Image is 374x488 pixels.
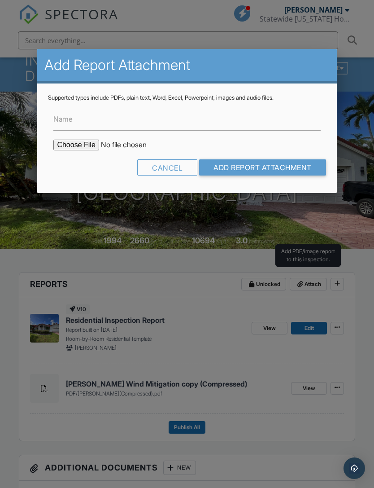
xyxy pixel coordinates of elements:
[137,159,197,176] div: Cancel
[199,159,326,176] input: Add Report Attachment
[44,56,329,74] h2: Add Report Attachment
[48,94,326,101] div: Supported types include PDFs, plain text, Word, Excel, Powerpoint, images and audio files.
[53,114,73,124] label: Name
[344,457,365,479] div: Open Intercom Messenger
